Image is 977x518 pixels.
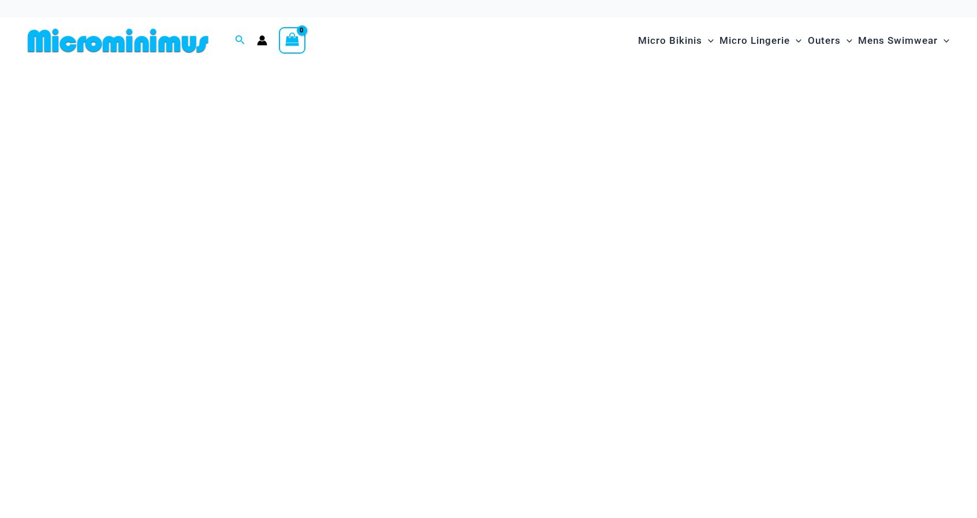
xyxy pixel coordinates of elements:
span: Menu Toggle [702,26,714,55]
span: Micro Lingerie [719,26,790,55]
a: Account icon link [257,35,267,46]
span: Menu Toggle [841,26,852,55]
span: Menu Toggle [790,26,801,55]
img: MM SHOP LOGO FLAT [23,28,213,54]
a: Search icon link [235,33,245,48]
a: Micro LingerieMenu ToggleMenu Toggle [717,23,804,58]
span: Outers [808,26,841,55]
a: Micro BikinisMenu ToggleMenu Toggle [635,23,717,58]
a: Mens SwimwearMenu ToggleMenu Toggle [855,23,952,58]
nav: Site Navigation [633,21,954,60]
span: Mens Swimwear [858,26,938,55]
span: Menu Toggle [938,26,949,55]
a: View Shopping Cart, empty [279,27,305,54]
span: Micro Bikinis [638,26,702,55]
a: OutersMenu ToggleMenu Toggle [805,23,855,58]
